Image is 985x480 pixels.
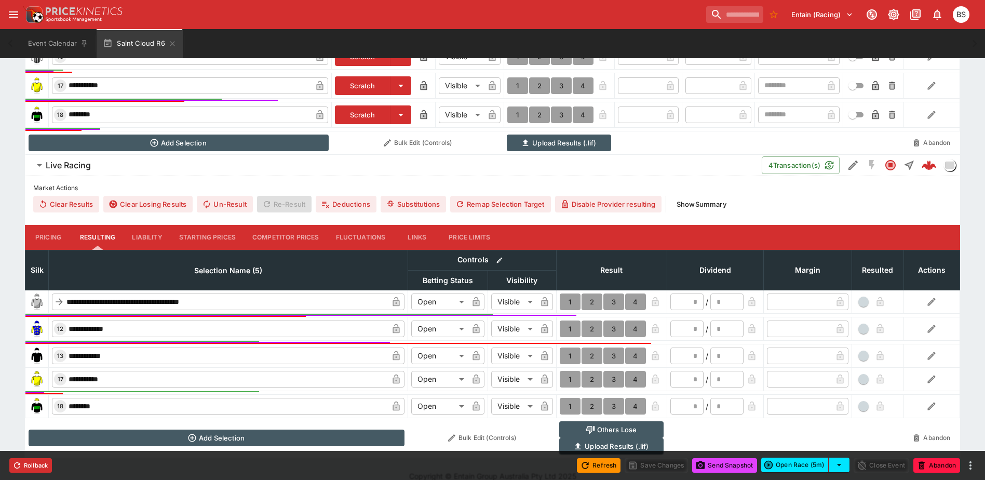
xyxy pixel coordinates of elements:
button: 4 [625,348,646,364]
button: Disable Provider resulting [555,196,662,212]
img: runner 13 [29,348,45,364]
img: Sportsbook Management [46,17,102,22]
th: Result [556,250,667,290]
button: 3 [603,348,624,364]
button: Upload Results (.lif) [559,438,664,455]
button: 2 [582,294,602,310]
div: Open [411,321,468,337]
button: Scratch [335,105,390,124]
th: Margin [763,250,852,290]
button: Others Lose [559,421,664,438]
span: 12 [55,325,65,332]
button: Bulk Edit (Controls) [335,135,501,151]
a: 3419bcf0-0d72-4d89-adc8-665129c44bf1 [919,155,939,176]
button: Scratch [335,76,390,95]
button: Select Tenant [785,6,859,23]
span: 17 [56,376,65,383]
button: 1 [560,348,581,364]
div: Open [411,371,468,388]
svg: Closed [884,159,897,171]
div: Visible [491,348,536,364]
img: runner 17 [29,77,45,94]
button: Brendan Scoble [950,3,973,26]
button: Abandon [907,135,956,151]
button: Substitutions [381,196,446,212]
button: Abandon [907,430,956,446]
button: 2 [529,106,550,123]
button: Bulk edit [493,254,506,267]
span: Un-Result [197,196,252,212]
div: split button [761,458,849,472]
div: / [706,374,708,385]
button: Upload Results (.lif) [507,135,611,151]
button: 4 [625,294,646,310]
div: liveracing [943,159,956,171]
button: Closed [881,156,900,175]
button: Remap Selection Target [450,196,551,212]
button: Liability [124,225,170,250]
button: 2 [529,77,550,94]
img: runner 12 [29,321,45,337]
button: Pricing [25,225,72,250]
button: Edit Detail [844,156,862,175]
th: Resulted [852,250,903,290]
input: search [706,6,763,23]
span: Selection Name (5) [183,264,274,277]
div: Visible [439,77,484,94]
img: PriceKinetics [46,7,123,15]
span: Betting Status [411,274,484,287]
img: PriceKinetics Logo [23,4,44,25]
button: 1 [507,77,528,94]
th: Silk [25,250,49,290]
div: Visible [491,371,536,388]
div: Brendan Scoble [953,6,969,23]
button: Open Race (5m) [761,458,829,472]
img: runner 18 [29,398,45,415]
button: select merge strategy [829,458,849,472]
button: Starting Prices [171,225,244,250]
button: Price Limits [440,225,498,250]
button: 4 [625,371,646,388]
button: Links [394,225,440,250]
button: Rollback [9,458,52,473]
button: Add Selection [29,135,329,151]
button: 3 [551,77,572,94]
button: Send Snapshot [692,458,757,473]
button: Straight [900,156,919,175]
button: Clear Losing Results [103,196,193,212]
span: 18 [55,403,65,410]
img: blank-silk.png [29,294,45,310]
div: / [706,351,708,362]
button: Clear Results [33,196,99,212]
button: 1 [560,371,581,388]
button: 3 [603,398,624,415]
label: Market Actions [33,180,952,196]
button: 3 [551,106,572,123]
button: Competitor Prices [244,225,328,250]
div: / [706,401,708,412]
th: Controls [408,250,556,270]
span: Re-Result [257,196,312,212]
button: Deductions [316,196,376,212]
button: Saint Cloud R6 [97,29,182,58]
div: Visible [491,321,536,337]
span: Mark an event as closed and abandoned. [913,459,960,470]
button: 4 [625,398,646,415]
button: Toggle light/dark mode [884,5,903,24]
button: 3 [603,371,624,388]
div: Visible [491,398,536,415]
button: 1 [560,294,581,310]
div: Open [411,294,468,310]
button: Event Calendar [22,29,95,58]
button: Live Racing [25,155,762,176]
span: Visibility [495,274,549,287]
button: 4 [625,321,646,337]
div: / [706,297,708,308]
img: logo-cerberus--red.svg [922,158,936,172]
div: Visible [491,294,536,310]
button: 2 [582,321,602,337]
button: 4 [573,106,593,123]
button: Connected to PK [862,5,881,24]
div: 3419bcf0-0d72-4d89-adc8-665129c44bf1 [922,158,936,172]
span: 13 [55,352,65,359]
